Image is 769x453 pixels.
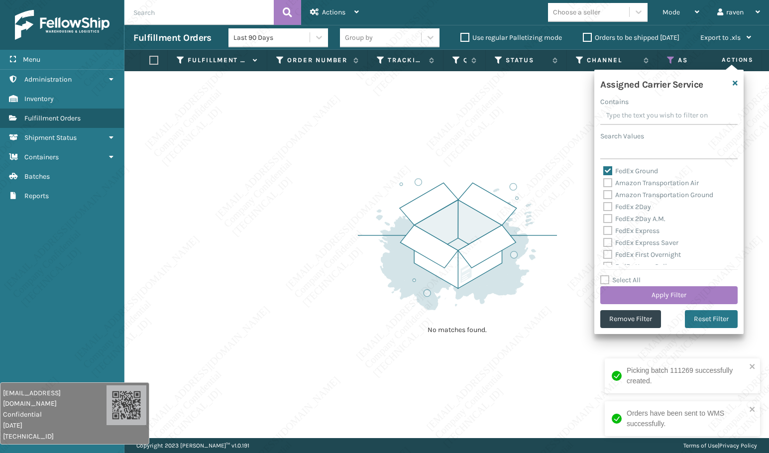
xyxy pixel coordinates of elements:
[233,32,311,43] div: Last 90 Days
[587,56,639,65] label: Channel
[3,388,107,409] span: [EMAIL_ADDRESS][DOMAIN_NAME]
[188,56,248,65] label: Fulfillment Order Id
[662,8,680,16] span: Mode
[24,75,72,84] span: Administration
[600,310,661,328] button: Remove Filter
[136,438,249,453] p: Copyright 2023 [PERSON_NAME]™ v 1.0.191
[287,56,348,65] label: Order Number
[460,33,562,42] label: Use regular Palletizing mode
[463,56,466,65] label: Quantity
[24,133,77,142] span: Shipment Status
[603,203,651,211] label: FedEx 2Day
[24,153,59,161] span: Containers
[603,167,658,175] label: FedEx Ground
[506,56,548,65] label: Status
[700,33,741,42] span: Export to .xls
[603,250,681,259] label: FedEx First Overnight
[749,362,756,372] button: close
[678,56,734,65] label: Assigned Carrier Service
[627,365,746,386] div: Picking batch 111269 successfully created.
[600,276,641,284] label: Select All
[685,310,738,328] button: Reset Filter
[627,408,746,429] div: Orders have been sent to WMS successfully.
[603,226,659,235] label: FedEx Express
[133,32,211,44] h3: Fulfillment Orders
[3,420,107,431] span: [DATE]
[600,107,738,125] input: Type the text you wish to filter on
[23,55,40,64] span: Menu
[24,172,50,181] span: Batches
[600,131,644,141] label: Search Values
[345,32,373,43] div: Group by
[749,405,756,415] button: close
[322,8,345,16] span: Actions
[603,191,713,199] label: Amazon Transportation Ground
[24,192,49,200] span: Reports
[603,179,699,187] label: Amazon Transportation Air
[600,97,629,107] label: Contains
[600,286,738,304] button: Apply Filter
[24,95,54,103] span: Inventory
[690,52,760,68] span: Actions
[3,431,107,442] span: [TECHNICAL_ID]
[24,114,81,122] span: Fulfillment Orders
[15,10,110,40] img: logo
[603,238,678,247] label: FedEx Express Saver
[3,409,107,420] span: Confidential
[388,56,424,65] label: Tracking Number
[600,76,703,91] h4: Assigned Carrier Service
[603,215,665,223] label: FedEx 2Day A.M.
[583,33,679,42] label: Orders to be shipped [DATE]
[603,262,680,271] label: FedEx Home Delivery
[553,7,600,17] div: Choose a seller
